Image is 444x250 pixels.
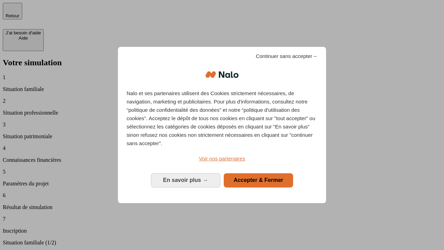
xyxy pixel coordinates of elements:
p: Nalo et ses partenaires utilisent des Cookies strictement nécessaires, de navigation, marketing e... [127,89,317,148]
span: Continuer sans accepter→ [256,52,317,60]
span: Voir nos partenaires [199,156,245,161]
div: Bienvenue chez Nalo Gestion du consentement [118,47,326,203]
button: En savoir plus: Configurer vos consentements [151,173,220,187]
span: Accepter & Fermer [233,177,283,183]
a: Voir nos partenaires [127,155,317,163]
span: En savoir plus → [163,177,208,183]
button: Accepter & Fermer: Accepter notre traitement des données et fermer [224,173,293,187]
img: Logo [205,64,239,85]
